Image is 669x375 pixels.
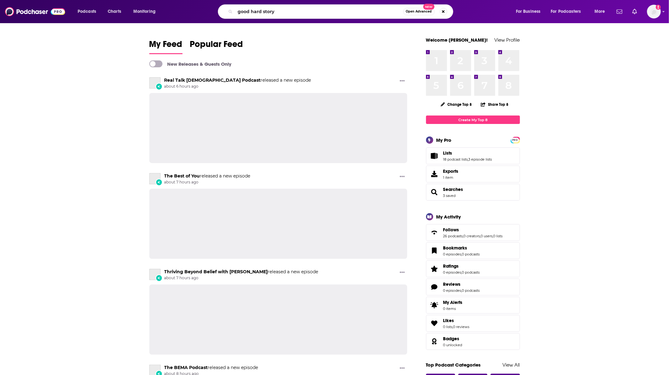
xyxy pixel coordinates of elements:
[512,138,519,142] span: PRO
[164,84,311,89] span: about 6 hours ago
[149,39,183,53] span: My Feed
[462,270,480,275] a: 0 podcasts
[647,5,661,18] span: Logged in as ZoeJethani
[512,137,519,142] a: PRO
[406,10,432,13] span: Open Advanced
[156,275,162,281] div: New Episode
[164,365,208,370] a: The BEMA Podcast
[443,263,480,269] a: Ratings
[516,7,541,16] span: For Business
[630,6,640,17] a: Show notifications dropdown
[443,306,463,311] span: 0 items
[443,252,461,256] a: 0 episodes
[443,187,463,192] a: Searches
[224,4,459,19] div: Search podcasts, credits, & more...
[462,288,480,293] a: 0 podcasts
[443,336,462,342] a: Badges
[164,173,200,179] a: The Best of You
[156,83,162,90] div: New Episode
[436,214,461,220] div: My Activity
[443,318,470,323] a: Likes
[164,173,250,179] h3: released a new episode
[443,288,461,293] a: 0 episodes
[164,365,258,371] h3: released a new episode
[5,6,65,18] img: Podchaser - Follow, Share and Rate Podcasts
[443,300,463,305] span: My Alerts
[428,228,441,237] a: Follows
[235,7,403,17] input: Search podcasts, credits, & more...
[423,4,435,10] span: New
[443,270,461,275] a: 0 episodes
[614,6,625,17] a: Show notifications dropdown
[443,150,492,156] a: Lists
[428,152,441,160] a: Lists
[461,252,462,256] span: ,
[149,77,161,89] a: Real Talk Christian Podcast
[428,246,441,255] a: Bookmarks
[426,260,520,277] span: Ratings
[443,234,463,238] a: 26 podcasts
[647,5,661,18] button: Show profile menu
[443,175,459,180] span: 1 item
[443,245,480,251] a: Bookmarks
[493,234,503,238] a: 0 lists
[443,263,459,269] span: Ratings
[443,227,459,233] span: Follows
[428,319,441,328] a: Likes
[164,77,311,83] h3: released a new episode
[426,184,520,201] span: Searches
[426,362,481,368] a: Top Podcast Categories
[164,77,261,83] a: Real Talk Christian Podcast
[428,265,441,273] a: Ratings
[481,98,509,110] button: Share Top 8
[443,193,456,198] a: 3 saved
[104,7,125,17] a: Charts
[428,283,441,291] a: Reviews
[133,7,156,16] span: Monitoring
[464,234,480,238] a: 0 creators
[443,336,460,342] span: Badges
[149,269,161,280] a: Thriving Beyond Belief with Cheryl Scruggs
[443,325,453,329] a: 0 lists
[443,318,454,323] span: Likes
[426,242,520,259] span: Bookmarks
[495,37,520,43] a: View Profile
[481,234,493,238] a: 0 users
[443,245,467,251] span: Bookmarks
[590,7,613,17] button: open menu
[461,288,462,293] span: ,
[426,333,520,350] span: Badges
[443,281,480,287] a: Reviews
[78,7,96,16] span: Podcasts
[656,5,661,10] svg: Add a profile image
[426,116,520,124] a: Create My Top 8
[426,297,520,314] a: My Alerts
[443,343,462,347] a: 0 unlocked
[426,37,488,43] a: Welcome [PERSON_NAME]!
[397,173,407,181] button: Show More Button
[426,315,520,332] span: Likes
[443,168,459,174] span: Exports
[397,269,407,277] button: Show More Button
[428,170,441,178] span: Exports
[397,77,407,85] button: Show More Button
[503,362,520,368] a: View All
[443,227,503,233] a: Follows
[428,337,441,346] a: Badges
[436,137,452,143] div: My Pro
[426,166,520,182] a: Exports
[437,100,476,108] button: Change Top 8
[190,39,243,53] span: Popular Feed
[164,180,250,185] span: about 7 hours ago
[164,275,318,281] span: about 7 hours ago
[428,301,441,310] span: My Alerts
[397,365,407,372] button: Show More Button
[547,7,590,17] button: open menu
